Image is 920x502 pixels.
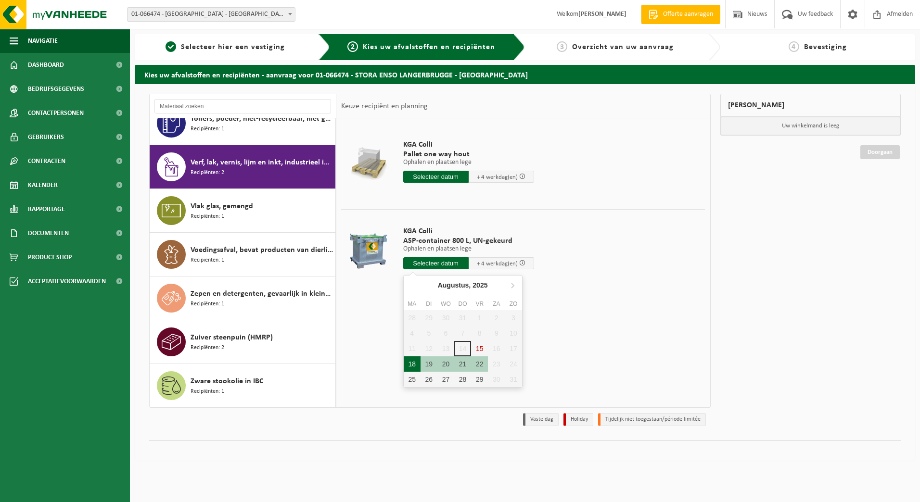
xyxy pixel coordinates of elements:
span: Voedingsafval, bevat producten van dierlijke oorsprong, onverpakt, categorie 3 [191,244,333,256]
span: 2 [347,41,358,52]
span: Recipiënten: 1 [191,387,224,396]
span: Toners, poeder, niet-recycleerbaar, niet gevaarlijk [191,113,333,125]
div: di [421,299,437,309]
li: Holiday [563,413,593,426]
span: Navigatie [28,29,58,53]
div: zo [505,299,522,309]
span: Bedrijfsgegevens [28,77,84,101]
span: Selecteer hier een vestiging [181,43,285,51]
span: 3 [557,41,567,52]
span: Kies uw afvalstoffen en recipiënten [363,43,495,51]
span: Gebruikers [28,125,64,149]
span: Recipiënten: 1 [191,300,224,309]
div: 26 [421,372,437,387]
div: 21 [454,356,471,372]
li: Tijdelijk niet toegestaan/période limitée [598,413,706,426]
span: Dashboard [28,53,64,77]
span: 1 [166,41,176,52]
p: Uw winkelmand is leeg [721,117,901,135]
span: Recipiënten: 2 [191,168,224,177]
span: KGA Colli [403,140,534,150]
button: Zware stookolie in IBC Recipiënten: 1 [150,364,336,407]
span: Rapportage [28,197,65,221]
button: Voedingsafval, bevat producten van dierlijke oorsprong, onverpakt, categorie 3 Recipiënten: 1 [150,233,336,276]
span: Offerte aanvragen [661,10,716,19]
span: 01-066474 - STORA ENSO LANGERBRUGGE - GENT [128,8,295,21]
span: Pallet one way hout [403,150,534,159]
li: Vaste dag [523,413,559,426]
span: Recipiënten: 1 [191,256,224,265]
button: Toners, poeder, niet-recycleerbaar, niet gevaarlijk Recipiënten: 1 [150,101,336,145]
i: 2025 [473,282,487,289]
span: KGA Colli [403,226,534,236]
div: wo [437,299,454,309]
a: Offerte aanvragen [641,5,720,24]
input: Selecteer datum [403,171,469,183]
button: Verf, lak, vernis, lijm en inkt, industrieel in kleinverpakking Recipiënten: 2 [150,145,336,189]
span: Zuiver steenpuin (HMRP) [191,332,273,343]
span: Acceptatievoorwaarden [28,269,106,293]
p: Ophalen en plaatsen lege [403,159,534,166]
span: Zepen en detergenten, gevaarlijk in kleinverpakking [191,288,333,300]
input: Selecteer datum [403,257,469,269]
div: 27 [437,372,454,387]
span: Verf, lak, vernis, lijm en inkt, industrieel in kleinverpakking [191,157,333,168]
span: Documenten [28,221,69,245]
h2: Kies uw afvalstoffen en recipiënten - aanvraag voor 01-066474 - STORA ENSO LANGERBRUGGE - [GEOGRA... [135,65,915,84]
div: 19 [421,356,437,372]
p: Ophalen en plaatsen lege [403,246,534,252]
div: [PERSON_NAME] [720,94,901,117]
span: Bevestiging [804,43,847,51]
span: Recipiënten: 2 [191,343,224,352]
span: Recipiënten: 1 [191,125,224,134]
span: 01-066474 - STORA ENSO LANGERBRUGGE - GENT [127,7,295,22]
div: 28 [454,372,471,387]
span: + 4 werkdag(en) [477,174,518,180]
span: Contactpersonen [28,101,84,125]
div: vr [471,299,488,309]
div: do [454,299,471,309]
span: Overzicht van uw aanvraag [572,43,674,51]
button: Zuiver steenpuin (HMRP) Recipiënten: 2 [150,320,336,364]
div: 25 [404,372,421,387]
button: Zepen en detergenten, gevaarlijk in kleinverpakking Recipiënten: 1 [150,276,336,320]
button: Vlak glas, gemengd Recipiënten: 1 [150,189,336,233]
input: Materiaal zoeken [154,99,331,113]
div: za [488,299,505,309]
span: + 4 werkdag(en) [477,261,518,267]
span: Kalender [28,173,58,197]
div: 22 [471,356,488,372]
a: Doorgaan [860,145,900,159]
strong: [PERSON_NAME] [578,11,626,18]
span: ASP-container 800 L, UN-gekeurd [403,236,534,246]
div: Augustus, [434,277,492,293]
div: Keuze recipiënt en planning [336,94,433,118]
span: Recipiënten: 1 [191,212,224,221]
div: 29 [471,372,488,387]
span: Zware stookolie in IBC [191,376,263,387]
div: ma [404,299,421,309]
div: 20 [437,356,454,372]
div: 18 [404,356,421,372]
a: 1Selecteer hier een vestiging [140,41,311,53]
span: Contracten [28,149,65,173]
span: Vlak glas, gemengd [191,201,253,212]
span: Product Shop [28,245,72,269]
span: 4 [789,41,799,52]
